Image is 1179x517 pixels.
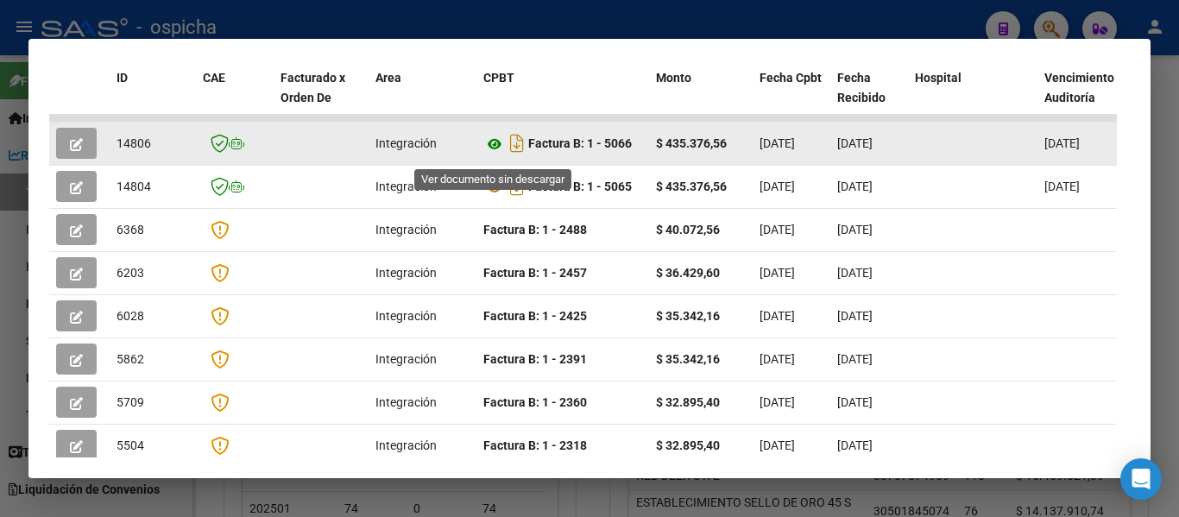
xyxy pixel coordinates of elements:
span: [DATE] [837,223,873,236]
span: Monto [656,71,691,85]
span: [DATE] [760,395,795,409]
span: [DATE] [760,223,795,236]
span: [DATE] [760,309,795,323]
datatable-header-cell: ID [110,60,196,136]
datatable-header-cell: Hospital [908,60,1037,136]
span: [DATE] [837,136,873,150]
strong: $ 435.376,56 [656,136,727,150]
span: [DATE] [837,266,873,280]
strong: Factura B: 1 - 2457 [483,266,587,280]
span: Facturado x Orden De [281,71,345,104]
span: CPBT [483,71,514,85]
div: Open Intercom Messenger [1120,458,1162,500]
span: [DATE] [760,136,795,150]
span: [DATE] [837,438,873,452]
datatable-header-cell: Fecha Recibido [830,60,908,136]
span: 5862 [117,352,144,366]
strong: $ 35.342,16 [656,352,720,366]
span: Area [375,71,401,85]
span: Fecha Cpbt [760,71,822,85]
span: [DATE] [760,266,795,280]
strong: $ 36.429,60 [656,266,720,280]
span: [DATE] [760,352,795,366]
strong: $ 32.895,40 [656,395,720,409]
strong: Factura B: 1 - 2360 [483,395,587,409]
span: Integración [375,266,437,280]
span: [DATE] [837,395,873,409]
strong: $ 35.342,16 [656,309,720,323]
strong: $ 32.895,40 [656,438,720,452]
span: [DATE] [1044,180,1080,193]
span: [DATE] [837,180,873,193]
span: [DATE] [760,438,795,452]
span: [DATE] [837,309,873,323]
datatable-header-cell: Vencimiento Auditoría [1037,60,1115,136]
span: CAE [203,71,225,85]
strong: Factura B: 1 - 2318 [483,438,587,452]
span: [DATE] [1044,136,1080,150]
span: Integración [375,136,437,150]
span: Integración [375,438,437,452]
datatable-header-cell: CPBT [476,60,649,136]
span: ID [117,71,128,85]
span: Integración [375,223,437,236]
span: Integración [375,309,437,323]
span: 14804 [117,180,151,193]
span: 6028 [117,309,144,323]
strong: Factura B: 1 - 2391 [483,352,587,366]
strong: $ 40.072,56 [656,223,720,236]
span: 6203 [117,266,144,280]
datatable-header-cell: Monto [649,60,753,136]
strong: $ 435.376,56 [656,180,727,193]
i: Descargar documento [506,129,528,157]
span: [DATE] [760,180,795,193]
strong: Factura B: 1 - 2425 [483,309,587,323]
span: 5709 [117,395,144,409]
span: Integración [375,395,437,409]
span: Vencimiento Auditoría [1044,71,1114,104]
i: Descargar documento [506,173,528,200]
span: Integración [375,180,437,193]
span: 6368 [117,223,144,236]
strong: Factura B: 1 - 5066 [528,137,632,151]
span: Integración [375,352,437,366]
span: [DATE] [837,352,873,366]
datatable-header-cell: Fecha Cpbt [753,60,830,136]
datatable-header-cell: Area [369,60,476,136]
strong: Factura B: 1 - 5065 [528,180,632,194]
span: 5504 [117,438,144,452]
strong: Factura B: 1 - 2488 [483,223,587,236]
span: 14806 [117,136,151,150]
span: Hospital [915,71,961,85]
datatable-header-cell: CAE [196,60,274,136]
span: Fecha Recibido [837,71,886,104]
datatable-header-cell: Facturado x Orden De [274,60,369,136]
